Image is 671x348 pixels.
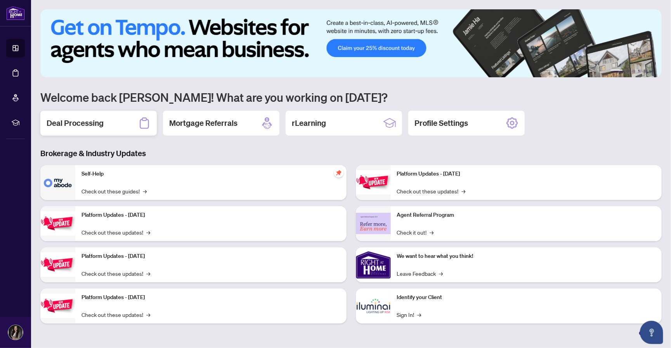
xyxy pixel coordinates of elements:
p: Platform Updates - [DATE] [397,170,656,178]
button: Open asap [640,321,663,344]
span: → [146,269,150,278]
p: Platform Updates - [DATE] [81,211,340,219]
p: Agent Referral Program [397,211,656,219]
h3: Brokerage & Industry Updates [40,148,662,159]
img: Platform Updates - June 23, 2025 [356,170,391,195]
a: Check out these updates!→ [81,269,150,278]
h2: Mortgage Referrals [169,118,238,129]
button: 3 [632,70,635,73]
img: Self-Help [40,165,75,200]
h2: rLearning [292,118,326,129]
a: Check it out!→ [397,228,434,237]
p: Identify your Client [397,293,656,302]
img: logo [6,6,25,20]
a: Leave Feedback→ [397,269,443,278]
span: → [143,187,147,195]
span: → [146,310,150,319]
p: Platform Updates - [DATE] [81,293,340,302]
a: Check out these updates!→ [81,310,150,319]
img: Profile Icon [8,325,23,340]
a: Check out these updates!→ [81,228,150,237]
img: Slide 0 [40,9,662,77]
span: → [439,269,443,278]
a: Check out these guides!→ [81,187,147,195]
p: Self-Help [81,170,340,178]
button: 1 [610,70,623,73]
img: Identify your Client [356,289,391,324]
button: 2 [626,70,629,73]
span: pushpin [334,168,343,177]
button: 4 [638,70,642,73]
p: We want to hear what you think! [397,252,656,261]
span: → [462,187,466,195]
h2: Profile Settings [414,118,468,129]
span: → [146,228,150,237]
span: → [418,310,421,319]
button: 6 [651,70,654,73]
h1: Welcome back [PERSON_NAME]! What are you working on [DATE]? [40,90,662,104]
span: → [430,228,434,237]
img: Agent Referral Program [356,213,391,234]
a: Check out these updates!→ [397,187,466,195]
img: We want to hear what you think! [356,247,391,282]
p: Platform Updates - [DATE] [81,252,340,261]
a: Sign In!→ [397,310,421,319]
img: Platform Updates - September 16, 2025 [40,211,75,236]
button: 5 [645,70,648,73]
h2: Deal Processing [47,118,104,129]
img: Platform Updates - July 21, 2025 [40,252,75,277]
img: Platform Updates - July 8, 2025 [40,294,75,318]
